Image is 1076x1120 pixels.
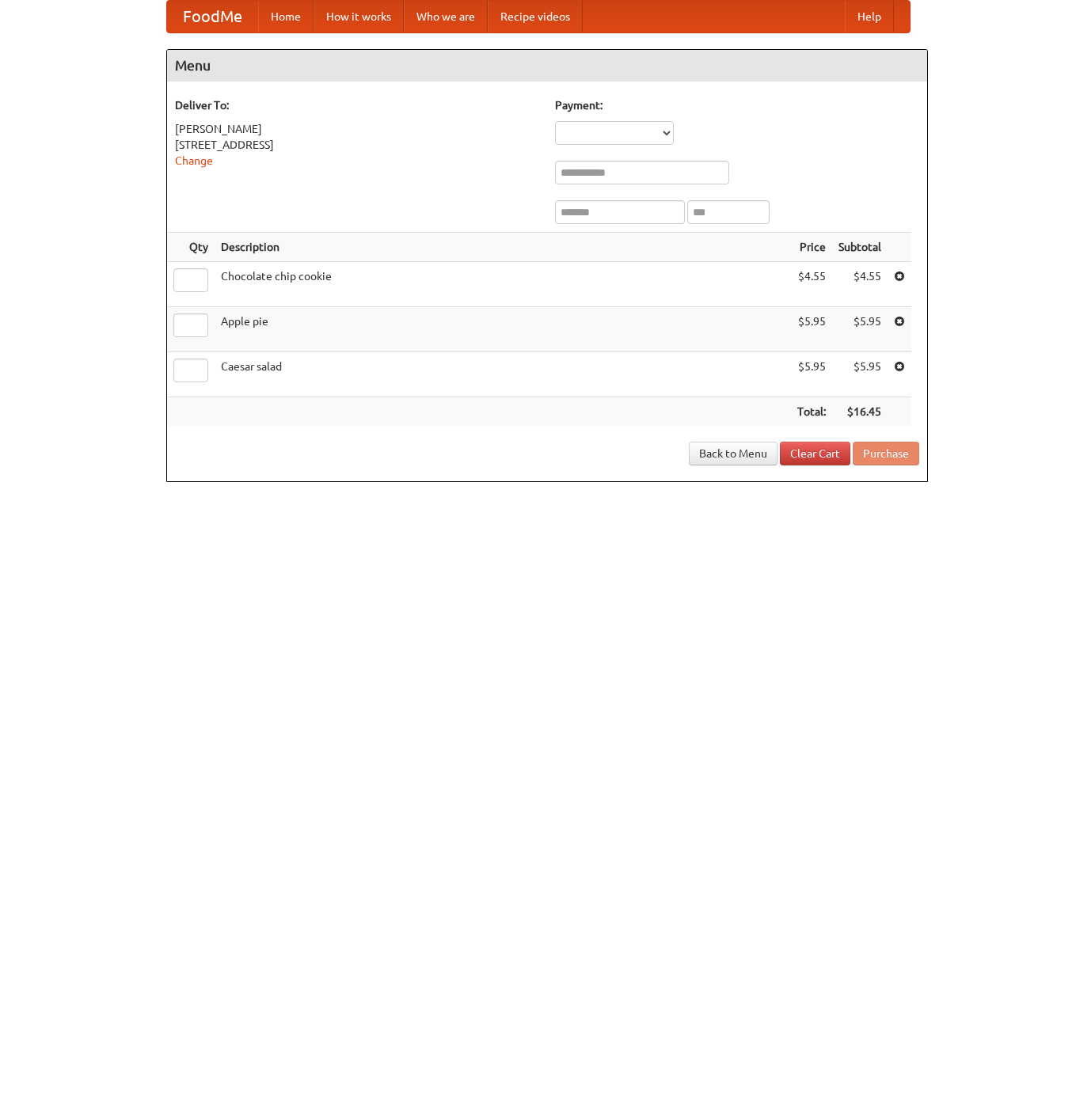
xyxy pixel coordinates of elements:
[832,397,888,427] th: $16.45
[215,307,791,352] td: Apple pie
[404,1,488,32] a: Who we are
[791,352,832,397] td: $5.95
[780,442,850,465] a: Clear Cart
[832,233,888,262] th: Subtotal
[488,1,583,32] a: Recipe videos
[689,442,778,465] a: Back to Menu
[167,1,258,32] a: FoodMe
[791,397,832,427] th: Total:
[175,97,539,113] h5: Deliver To:
[832,307,888,352] td: $5.95
[175,154,213,167] a: Change
[167,50,927,82] h4: Menu
[791,262,832,307] td: $4.55
[853,442,919,465] button: Purchase
[175,121,539,137] div: [PERSON_NAME]
[215,262,791,307] td: Chocolate chip cookie
[175,137,539,153] div: [STREET_ADDRESS]
[167,233,215,262] th: Qty
[314,1,404,32] a: How it works
[215,233,791,262] th: Description
[258,1,314,32] a: Home
[555,97,919,113] h5: Payment:
[832,262,888,307] td: $4.55
[215,352,791,397] td: Caesar salad
[845,1,894,32] a: Help
[832,352,888,397] td: $5.95
[791,233,832,262] th: Price
[791,307,832,352] td: $5.95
